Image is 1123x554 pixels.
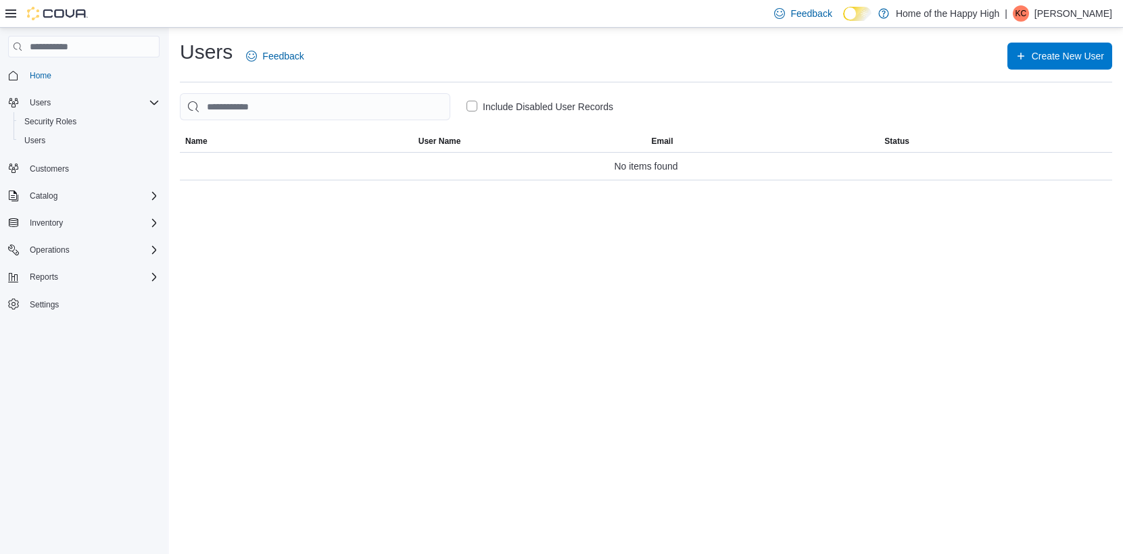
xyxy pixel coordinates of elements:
[24,135,45,146] span: Users
[790,7,832,20] span: Feedback
[241,43,309,70] a: Feedback
[3,213,165,232] button: Inventory
[30,163,69,174] span: Customers
[19,114,160,130] span: Security Roles
[843,21,844,22] span: Dark Mode
[419,136,461,147] span: User Name
[3,295,165,314] button: Settings
[30,245,70,255] span: Operations
[30,70,51,81] span: Home
[896,5,999,22] p: Home of the Happy High
[24,188,63,204] button: Catalog
[24,95,56,111] button: Users
[24,67,160,84] span: Home
[8,60,160,349] nav: Complex example
[3,158,165,178] button: Customers
[262,49,304,63] span: Feedback
[14,131,165,150] button: Users
[30,218,63,228] span: Inventory
[19,132,160,149] span: Users
[24,269,160,285] span: Reports
[19,114,82,130] a: Security Roles
[24,188,160,204] span: Catalog
[467,99,613,115] label: Include Disabled User Records
[24,269,64,285] button: Reports
[30,191,57,201] span: Catalog
[652,136,673,147] span: Email
[24,242,160,258] span: Operations
[1013,5,1029,22] div: King Chan
[30,272,58,282] span: Reports
[24,297,64,313] a: Settings
[180,39,233,66] h1: Users
[19,132,51,149] a: Users
[24,68,57,84] a: Home
[24,95,160,111] span: Users
[843,7,871,21] input: Dark Mode
[1034,5,1112,22] p: [PERSON_NAME]
[24,215,68,231] button: Inventory
[614,158,677,174] span: No items found
[30,299,59,310] span: Settings
[24,116,76,127] span: Security Roles
[1007,43,1112,70] button: Create New User
[1016,5,1027,22] span: KC
[185,136,208,147] span: Name
[14,112,165,131] button: Security Roles
[24,242,75,258] button: Operations
[30,97,51,108] span: Users
[24,159,160,176] span: Customers
[27,7,88,20] img: Cova
[3,66,165,85] button: Home
[3,268,165,286] button: Reports
[3,186,165,205] button: Catalog
[1005,5,1007,22] p: |
[3,93,165,112] button: Users
[24,215,160,231] span: Inventory
[1032,49,1104,63] span: Create New User
[884,136,909,147] span: Status
[24,296,160,313] span: Settings
[24,161,74,177] a: Customers
[3,241,165,259] button: Operations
